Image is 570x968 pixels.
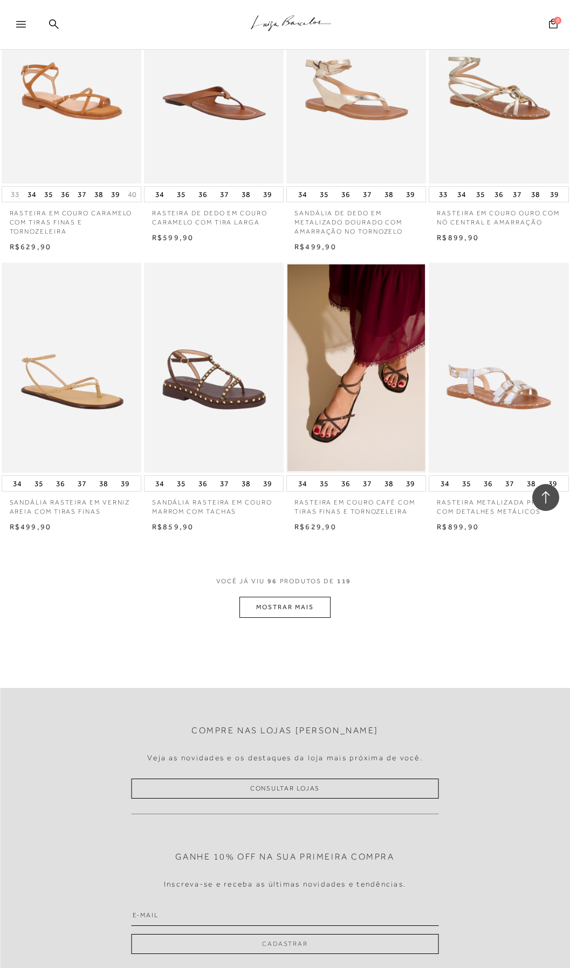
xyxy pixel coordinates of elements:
[144,202,284,227] a: RASTEIRA DE DEDO EM COURO CARAMELO COM TIRA LARGA
[337,577,352,597] span: 119
[317,187,332,202] button: 35
[217,187,232,202] button: 37
[3,264,140,471] img: SANDÁLIA RASTEIRA EM VERNIZ AREIA COM TIRAS FINAS
[195,187,210,202] button: 36
[152,476,167,491] button: 34
[8,189,23,200] button: 33
[437,476,452,491] button: 34
[294,242,336,251] span: R$499,90
[195,476,210,491] button: 36
[546,18,561,32] button: 0
[502,476,517,491] button: 37
[286,202,426,236] a: SANDÁLIA DE DEDO EM METALIZADO DOURADO COM AMARRAÇÃO NO TORNOZELO
[132,934,439,954] button: Cadastrar
[381,476,396,491] button: 38
[528,187,543,202] button: 38
[554,17,561,24] span: 0
[108,187,123,202] button: 39
[2,202,141,236] a: RASTEIRA EM COURO CARAMELO COM TIRAS FINAS E TORNOZELEIRA
[31,476,46,491] button: 35
[91,187,106,202] button: 38
[454,187,469,202] button: 34
[430,264,567,471] img: RASTEIRA METALIZADA PRATA COM DETALHES METÁLICOS
[524,476,539,491] button: 38
[436,187,451,202] button: 33
[473,187,488,202] button: 35
[480,476,496,491] button: 36
[132,905,439,926] input: E-mail
[2,492,141,516] a: SANDÁLIA RASTEIRA EM VERNIZ AREIA COM TIRAS FINAS
[437,233,479,242] span: R$899,90
[41,187,56,202] button: 35
[429,202,568,227] a: RASTEIRA EM COURO OURO COM NÓ CENTRAL E AMARRAÇÃO
[191,726,379,736] h2: Compre nas lojas [PERSON_NAME]
[217,476,232,491] button: 37
[174,476,189,491] button: 35
[10,522,52,531] span: R$499,90
[152,233,194,242] span: R$599,90
[381,187,396,202] button: 38
[437,522,479,531] span: R$899,90
[295,476,310,491] button: 34
[338,476,353,491] button: 36
[260,187,275,202] button: 39
[287,264,425,471] img: RASTEIRA EM COURO CAFÉ COM TIRAS FINAS E TORNOZELEIRA
[547,187,562,202] button: 39
[10,242,52,251] span: R$629,90
[145,264,283,471] img: SANDÁLIA RASTEIRA EM COURO MARROM COM TACHAS
[260,476,275,491] button: 39
[491,187,506,202] button: 36
[174,187,189,202] button: 35
[144,492,284,516] a: SANDÁLIA RASTEIRA EM COURO MARROM COM TACHAS
[238,476,253,491] button: 38
[239,597,330,618] button: MOSTRAR MAIS
[118,476,133,491] button: 39
[286,492,426,516] a: RASTEIRA EM COURO CAFÉ COM TIRAS FINAS E TORNOZELEIRA
[267,577,277,597] span: 96
[403,187,418,202] button: 39
[74,187,90,202] button: 37
[152,187,167,202] button: 34
[24,187,39,202] button: 34
[238,187,253,202] button: 38
[216,577,265,586] span: VOCê JÁ VIU
[360,187,375,202] button: 37
[459,476,474,491] button: 35
[175,852,394,862] h2: Ganhe 10% off na sua primeira compra
[280,577,334,586] span: PRODUTOS DE
[510,187,525,202] button: 37
[58,187,73,202] button: 36
[152,522,194,531] span: R$859,90
[147,753,423,762] h4: Veja as novidades e os destaques da loja mais próxima de você.
[403,476,418,491] button: 39
[295,187,310,202] button: 34
[338,187,353,202] button: 36
[545,476,560,491] button: 39
[429,492,568,516] a: RASTEIRA METALIZADA PRATA COM DETALHES METÁLICOS
[96,476,111,491] button: 38
[74,476,90,491] button: 37
[132,779,439,799] a: Consultar Lojas
[10,476,25,491] button: 34
[294,522,336,531] span: R$629,90
[125,189,140,200] button: 40
[53,476,68,491] button: 36
[317,476,332,491] button: 35
[164,880,406,889] h4: Inscreva-se e receba as últimas novidades e tendências.
[360,476,375,491] button: 37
